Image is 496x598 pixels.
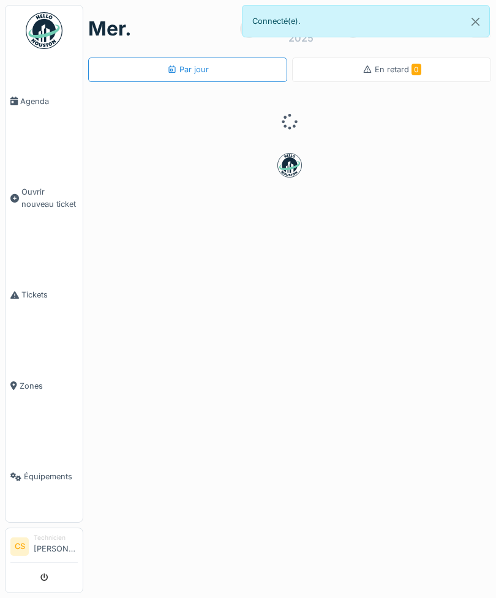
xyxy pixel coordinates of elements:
span: Zones [20,380,78,392]
span: Ouvrir nouveau ticket [21,186,78,209]
a: Tickets [6,249,83,340]
span: 0 [411,64,421,75]
li: [PERSON_NAME] [34,533,78,559]
div: Connecté(e). [242,5,490,37]
a: CS Technicien[PERSON_NAME] [10,533,78,562]
div: Technicien [34,533,78,542]
img: badge-BVDL4wpA.svg [277,153,302,178]
a: Équipements [6,432,83,523]
span: Agenda [20,95,78,107]
img: Badge_color-CXgf-gQk.svg [26,12,62,49]
button: Close [462,6,489,38]
span: Tickets [21,289,78,301]
a: Agenda [6,56,83,147]
div: Par jour [167,64,209,75]
div: 2025 [288,31,314,45]
a: Zones [6,340,83,432]
a: Ouvrir nouveau ticket [6,147,83,250]
li: CS [10,537,29,556]
span: Équipements [24,471,78,482]
span: En retard [375,65,421,74]
h1: mer. [88,17,132,40]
